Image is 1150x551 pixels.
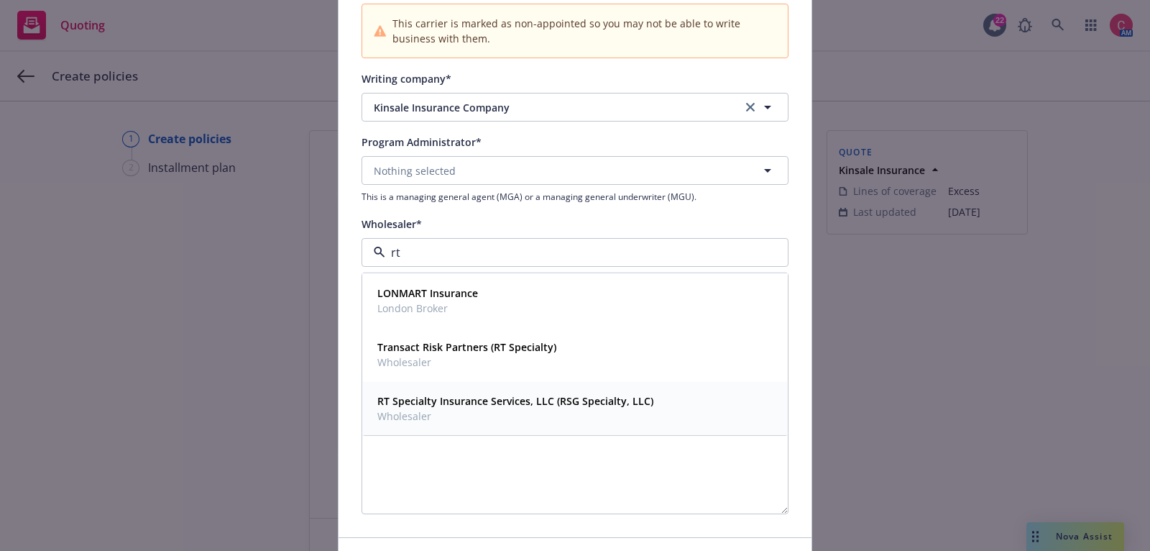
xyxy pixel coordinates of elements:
[362,93,788,122] button: Kinsale Insurance Companyclear selection
[362,72,451,86] span: Writing company*
[377,393,653,407] strong: RT Specialty Insurance Services, LLC (RSG Specialty, LLC)
[377,286,478,299] strong: LONMART Insurance
[362,191,788,203] span: This is a managing general agent (MGA) or a managing general underwriter (MGU).
[362,135,482,149] span: Program Administrator*
[377,354,556,369] span: Wholesaler
[377,340,556,353] strong: Transact Risk Partners (RT Specialty)
[362,217,422,231] span: Wholesaler*
[362,156,788,185] button: Nothing selected
[374,100,720,115] span: Kinsale Insurance Company
[385,244,759,261] input: Select a wholesaler
[377,408,653,423] span: Wholesaler
[392,16,776,46] span: This carrier is marked as non-appointed so you may not be able to write business with them.
[377,300,478,315] span: London Broker
[742,99,759,116] a: clear selection
[374,163,456,178] span: Nothing selected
